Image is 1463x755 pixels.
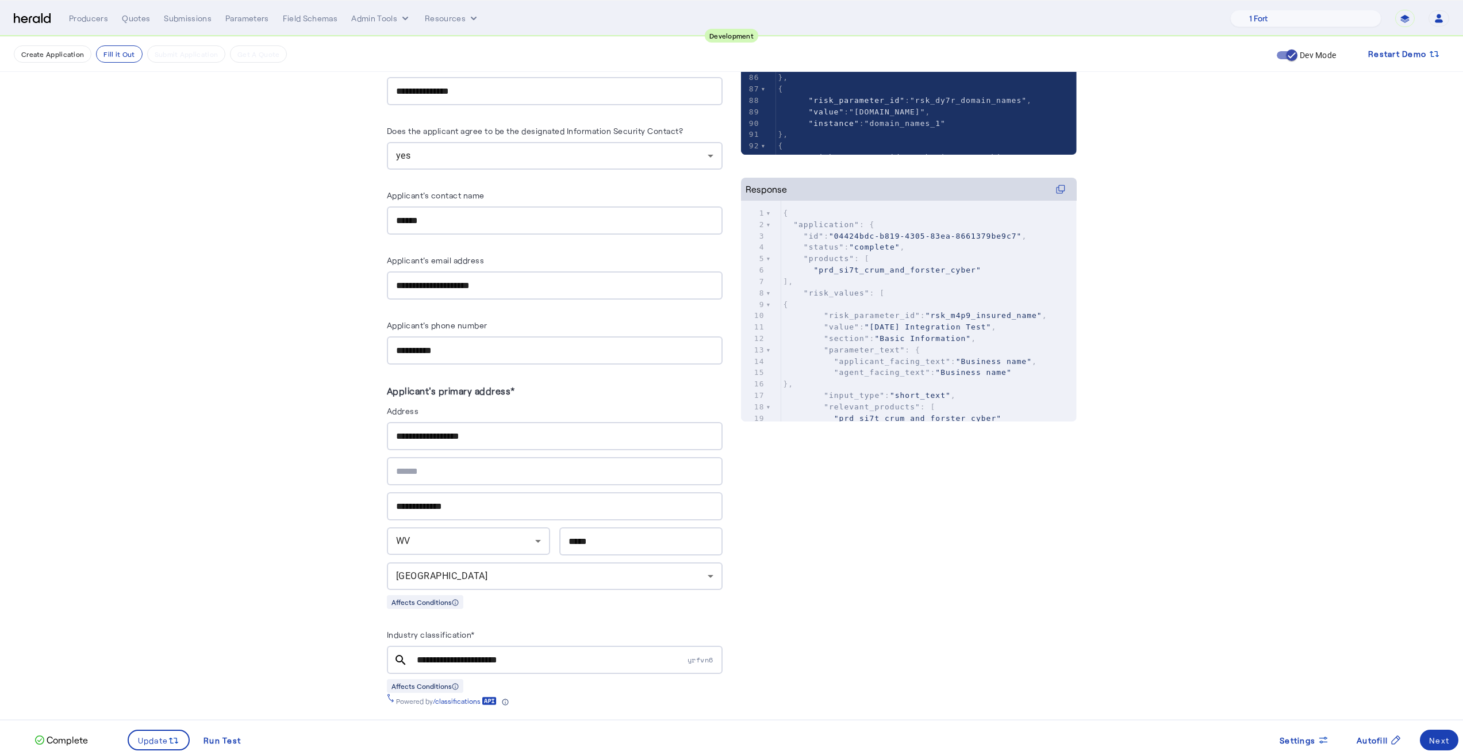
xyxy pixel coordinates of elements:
[784,209,789,217] span: {
[778,141,784,150] span: {
[741,95,761,106] div: 88
[147,45,225,63] button: Submit Application
[138,734,168,746] span: Update
[778,96,1032,105] span: : ,
[778,130,789,139] span: },
[741,356,766,367] div: 14
[910,96,1027,105] span: "rsk_dy7r_domain_names"
[935,368,1011,377] span: "Business name"
[808,108,844,116] span: "value"
[387,630,475,639] label: Industry classification*
[829,232,1022,240] span: "04424bdc-b819-4305-83ea-8661379be9c7"
[1429,734,1449,746] div: Next
[1347,730,1411,750] button: Autofill
[203,734,241,746] div: Run Test
[387,385,515,396] label: Applicant's primary address*
[778,85,784,93] span: {
[741,321,766,333] div: 11
[804,254,854,263] span: "products"
[784,380,794,388] span: },
[164,13,212,24] div: Submissions
[230,45,287,63] button: Get A Quote
[834,357,951,366] span: "applicant_facing_text"
[741,333,766,344] div: 12
[824,334,869,343] span: "section"
[396,696,509,706] div: Powered by
[793,220,859,229] span: "application"
[741,83,761,95] div: 87
[194,730,250,750] button: Run Test
[741,265,766,276] div: 6
[824,311,920,320] span: "risk_parameter_id"
[746,182,787,196] div: Response
[778,153,1042,162] span: : ,
[865,119,946,128] span: "domain_names_1"
[890,391,951,400] span: "short_text"
[910,153,1037,162] span: "rsk_2i59_ownership_type"
[804,243,844,251] span: "status"
[741,178,1077,398] herald-code-block: Response
[741,367,766,378] div: 15
[784,220,875,229] span: : {
[396,535,410,546] span: WV
[784,368,1012,377] span: :
[741,344,766,356] div: 13
[849,108,925,116] span: "[DOMAIN_NAME]"
[122,13,150,24] div: Quotes
[741,390,766,401] div: 17
[14,13,51,24] img: Herald Logo
[1359,44,1449,64] button: Restart Demo
[387,320,487,330] label: Applicant's phone number
[1420,730,1458,750] button: Next
[808,153,905,162] span: "risk_parameter_id"
[808,119,859,128] span: "instance"
[804,232,824,240] span: "id"
[396,570,488,581] span: [GEOGRAPHIC_DATA]
[926,311,1042,320] span: "rsk_m4p9_insured_name"
[784,334,977,343] span: : ,
[741,276,766,288] div: 7
[387,126,683,136] label: Does the applicant agree to be the designated Information Security Contact?
[741,140,761,152] div: 92
[784,232,1027,240] span: : ,
[741,129,761,140] div: 91
[351,13,411,24] button: internal dropdown menu
[128,730,190,750] button: Update
[834,368,931,377] span: "agent_facing_text"
[741,378,766,390] div: 16
[14,45,91,63] button: Create Application
[741,413,766,424] div: 19
[387,406,419,416] label: Address
[283,13,338,24] div: Field Schemas
[225,13,269,24] div: Parameters
[956,357,1032,366] span: "Business name"
[1297,49,1336,61] label: Dev Mode
[865,323,992,331] span: "[DATE] Integration Test"
[387,255,485,265] label: Applicant's email address
[387,190,485,200] label: Applicant's contact name
[425,13,479,24] button: Resources dropdown menu
[784,289,885,297] span: : [
[784,300,789,309] span: {
[741,401,766,413] div: 18
[1357,734,1388,746] span: Autofill
[433,696,497,706] a: /classifications
[824,323,859,331] span: "value"
[741,152,761,163] div: 93
[741,231,766,242] div: 3
[778,73,789,82] span: },
[849,243,900,251] span: "complete"
[688,655,723,665] span: yrfvn6
[813,266,981,274] span: "prd_si7t_crum_and_forster_cyber"
[741,310,766,321] div: 10
[778,108,931,116] span: : ,
[44,733,88,747] p: Complete
[741,299,766,311] div: 9
[1368,47,1426,61] span: Restart Demo
[741,106,761,118] div: 89
[784,403,936,411] span: : [
[778,119,946,128] span: :
[96,45,142,63] button: Fill it Out
[741,288,766,299] div: 8
[834,414,1001,423] span: "prd_si7t_crum_and_forster_cyber"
